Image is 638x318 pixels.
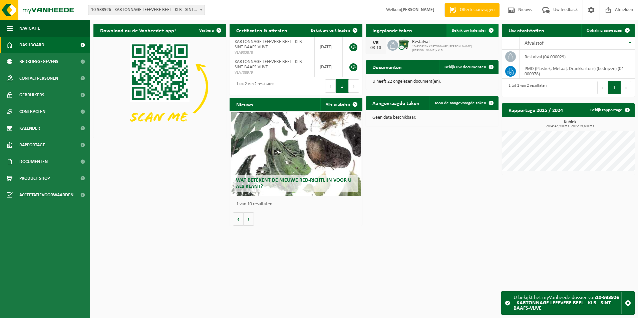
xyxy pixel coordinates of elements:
[439,60,498,74] a: Bekijk uw documenten
[19,20,40,37] span: Navigatie
[412,45,495,53] span: 10-933926 - KARTONNAGE [PERSON_NAME] [PERSON_NAME] - KLB
[325,79,336,93] button: Previous
[581,24,634,37] a: Ophaling aanvragen
[235,70,309,75] span: VLA708979
[231,112,361,196] a: Wat betekent de nieuwe RED-richtlijn voor u als klant?
[233,79,274,93] div: 1 tot 2 van 2 resultaten
[315,37,343,57] td: [DATE]
[235,59,304,70] span: KARTONNAGE LEFEVERE BEEL - KLB - SINT-BAAFS-VIJVE
[369,40,382,46] div: VR
[587,28,622,33] span: Ophaling aanvragen
[19,70,58,87] span: Contactpersonen
[502,24,551,37] h2: Uw afvalstoffen
[514,292,621,314] div: U bekijkt het myVanheede dossier van
[315,57,343,77] td: [DATE]
[19,87,44,103] span: Gebruikers
[233,212,244,226] button: Vorige
[505,80,547,95] div: 1 tot 2 van 2 resultaten
[88,5,205,15] span: 10-933926 - KARTONNAGE LEFEVERE BEEL - KLB - SINT-BAAFS-VIJVE
[429,96,498,110] a: Toon de aangevraagde taken
[236,178,351,189] span: Wat betekent de nieuwe RED-richtlijn voor u als klant?
[93,24,183,37] h2: Download nu de Vanheede+ app!
[398,39,409,50] img: WB-1100-CU
[621,81,631,94] button: Next
[235,39,304,50] span: KARTONNAGE LEFEVERE BEEL - KLB - SINT-BAAFS-VIJVE
[230,24,294,37] h2: Certificaten & attesten
[19,137,45,153] span: Rapportage
[446,24,498,37] a: Bekijk uw kalender
[505,125,635,128] span: 2024: 42,900 m3 - 2025: 39,600 m3
[452,28,486,33] span: Bekijk uw kalender
[502,103,570,116] h2: Rapportage 2025 / 2024
[434,101,486,105] span: Toon de aangevraagde taken
[444,3,500,17] a: Offerte aanvragen
[597,81,608,94] button: Previous
[369,46,382,50] div: 03-10
[19,120,40,137] span: Kalender
[366,96,426,109] h2: Aangevraagde taken
[306,24,362,37] a: Bekijk uw certificaten
[199,28,214,33] span: Verberg
[19,53,58,70] span: Bedrijfsgegevens
[93,37,226,137] img: Download de VHEPlus App
[19,153,48,170] span: Documenten
[458,7,496,13] span: Offerte aanvragen
[412,39,495,45] span: Restafval
[236,202,359,207] p: 1 van 10 resultaten
[244,212,254,226] button: Volgende
[230,98,260,111] h2: Nieuws
[19,187,73,203] span: Acceptatievoorwaarden
[372,115,492,120] p: Geen data beschikbaar.
[366,60,408,73] h2: Documenten
[19,103,45,120] span: Contracten
[235,50,309,55] span: VLA903878
[19,170,50,187] span: Product Shop
[19,37,44,53] span: Dashboard
[520,64,635,79] td: PMD (Plastiek, Metaal, Drankkartons) (bedrijven) (04-000978)
[608,81,621,94] button: 1
[585,103,634,117] a: Bekijk rapportage
[444,65,486,69] span: Bekijk uw documenten
[514,295,619,311] strong: 10-933926 - KARTONNAGE LEFEVERE BEEL - KLB - SINT-BAAFS-VIJVE
[520,50,635,64] td: restafval (04-000029)
[194,24,226,37] button: Verberg
[336,79,349,93] button: 1
[525,41,544,46] span: Afvalstof
[505,120,635,128] h3: Kubiek
[320,98,362,111] a: Alle artikelen
[366,24,419,37] h2: Ingeplande taken
[372,79,492,84] p: U heeft 22 ongelezen document(en).
[88,5,205,15] span: 10-933926 - KARTONNAGE LEFEVERE BEEL - KLB - SINT-BAAFS-VIJVE
[349,79,359,93] button: Next
[401,7,434,12] strong: [PERSON_NAME]
[311,28,350,33] span: Bekijk uw certificaten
